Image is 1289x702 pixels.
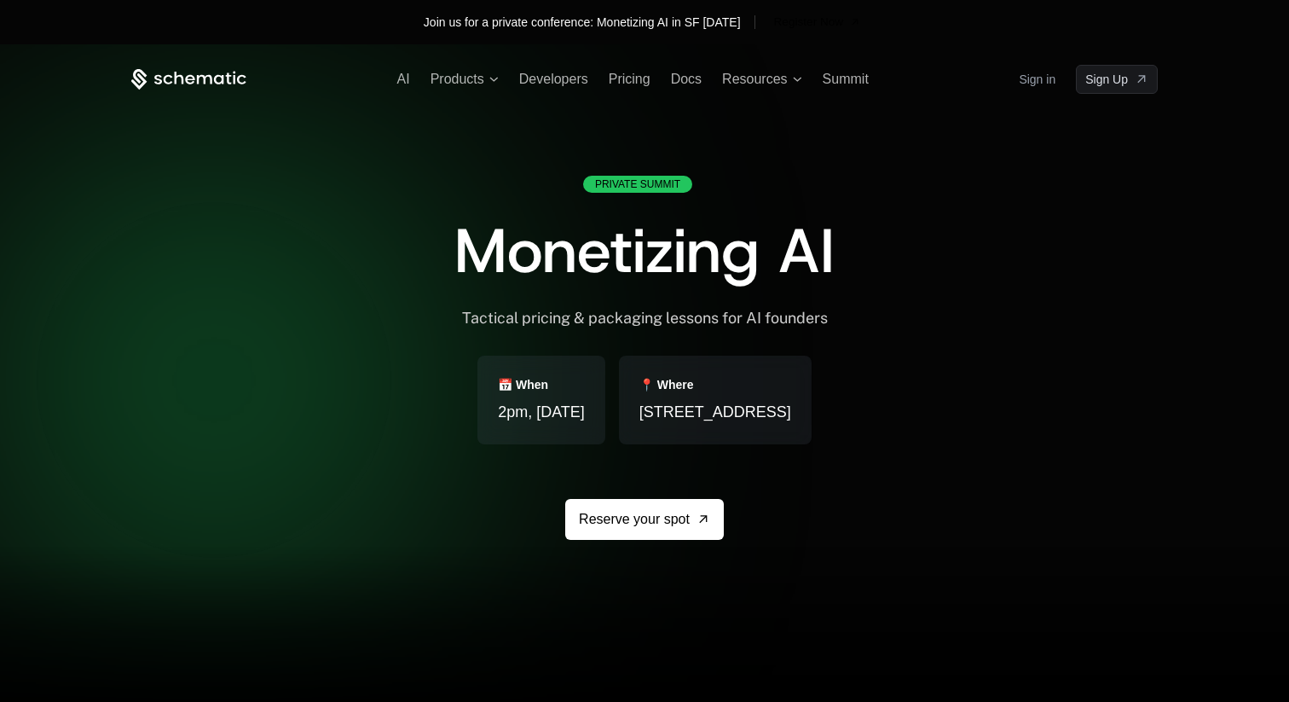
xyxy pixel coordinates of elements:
a: Sign in [1019,66,1055,93]
a: Docs [671,72,702,86]
a: Reserve your spot [565,499,724,540]
span: Sign Up [1085,71,1128,88]
a: [object Object] [769,10,866,34]
div: 📍 Where [639,376,694,393]
span: Products [431,72,484,87]
a: Summit [823,72,869,86]
span: Register Now [774,14,844,31]
div: Tactical pricing & packaging lessons for AI founders [462,309,828,328]
a: Pricing [609,72,650,86]
span: [STREET_ADDRESS] [639,400,791,424]
a: Developers [519,72,588,86]
div: Private Summit [583,176,692,193]
span: Resources [722,72,787,87]
span: 2pm, [DATE] [498,400,585,424]
a: AI [397,72,410,86]
div: 📅 When [498,376,548,393]
div: Join us for a private conference: Monetizing AI in SF [DATE] [424,14,741,31]
a: [object Object] [1076,65,1158,94]
span: Monetizing AI [454,210,835,292]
